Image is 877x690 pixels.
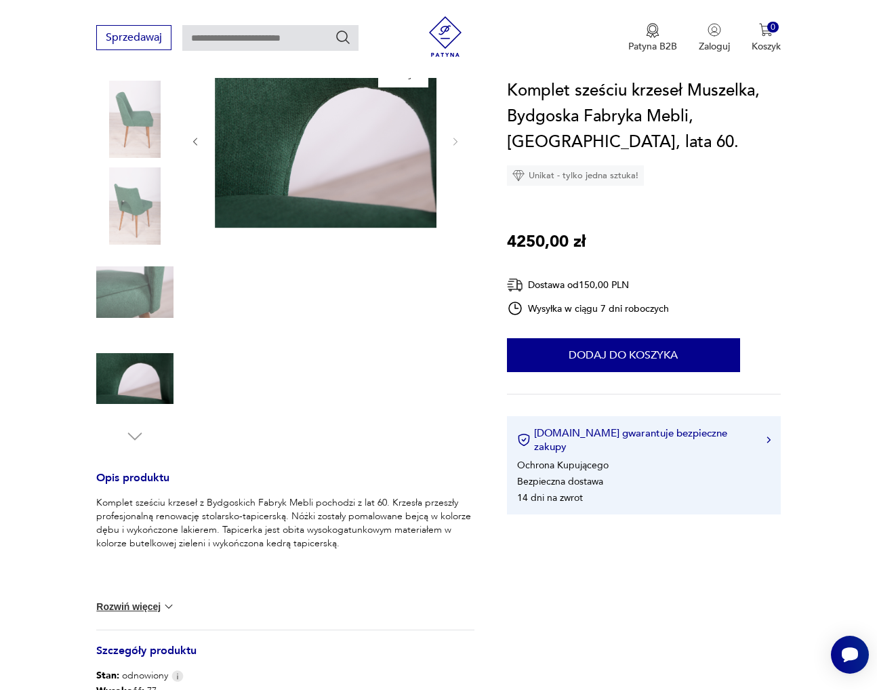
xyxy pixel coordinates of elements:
[507,165,644,186] div: Unikat - tylko jedna sztuka!
[96,669,168,683] span: odnowiony
[507,229,586,255] p: 4250,00 zł
[96,669,119,682] b: Stan:
[335,29,351,45] button: Szukaj
[628,23,677,53] button: Patyna B2B
[767,437,771,443] img: Ikona strzałki w prawo
[96,496,474,550] p: Komplet sześciu krzeseł z Bydgoskich Fabryk Mebli pochodzi z lat 60. Krzesła przeszły profesjonal...
[512,169,525,182] img: Ikona diamentu
[517,433,531,447] img: Ikona certyfikatu
[752,23,781,53] button: 0Koszyk
[507,277,670,293] div: Dostawa od 150,00 PLN
[646,23,659,38] img: Ikona medalu
[517,426,771,453] button: [DOMAIN_NAME] gwarantuje bezpieczne zakupy
[517,491,583,504] li: 14 dni na zwrot
[507,338,740,372] button: Dodaj do koszyka
[215,54,476,228] img: Zdjęcie produktu Komplet sześciu krzeseł Muszelka, Bydgoska Fabryka Mebli, Polska, lata 60.
[699,23,730,53] button: Zaloguj
[96,81,174,158] img: Zdjęcie produktu Komplet sześciu krzeseł Muszelka, Bydgoska Fabryka Mebli, Polska, lata 60.
[507,277,523,293] img: Ikona dostawy
[831,636,869,674] iframe: Smartsupp widget button
[767,22,779,33] div: 0
[96,167,174,245] img: Zdjęcie produktu Komplet sześciu krzeseł Muszelka, Bydgoska Fabryka Mebli, Polska, lata 60.
[162,600,176,613] img: chevron down
[96,340,174,418] img: Zdjęcie produktu Komplet sześciu krzeseł Muszelka, Bydgoska Fabryka Mebli, Polska, lata 60.
[759,23,773,37] img: Ikona koszyka
[96,600,175,613] button: Rozwiń więcej
[752,40,781,53] p: Koszyk
[171,670,184,682] img: Info icon
[96,253,174,331] img: Zdjęcie produktu Komplet sześciu krzeseł Muszelka, Bydgoska Fabryka Mebli, Polska, lata 60.
[425,16,466,57] img: Patyna - sklep z meblami i dekoracjami vintage
[699,40,730,53] p: Zaloguj
[96,647,474,669] h3: Szczegóły produktu
[96,25,171,50] button: Sprzedawaj
[507,78,781,155] h1: Komplet sześciu krzeseł Muszelka, Bydgoska Fabryka Mebli, [GEOGRAPHIC_DATA], lata 60.
[708,23,721,37] img: Ikonka użytkownika
[517,459,609,472] li: Ochrona Kupującego
[96,474,474,496] h3: Opis produktu
[628,40,677,53] p: Patyna B2B
[628,23,677,53] a: Ikona medaluPatyna B2B
[507,300,670,317] div: Wysyłka w ciągu 7 dni roboczych
[96,34,171,43] a: Sprzedawaj
[517,475,603,488] li: Bezpieczna dostawa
